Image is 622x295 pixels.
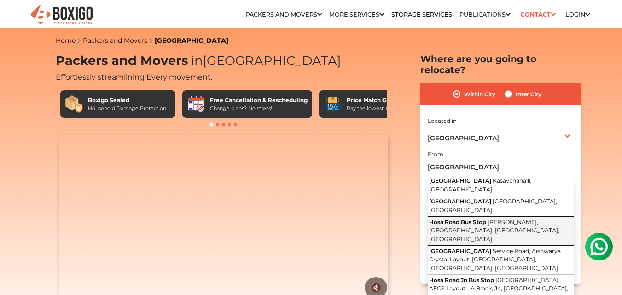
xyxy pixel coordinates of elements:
[516,88,541,99] label: Inter City
[429,219,559,243] span: [PERSON_NAME], [GEOGRAPHIC_DATA], [GEOGRAPHIC_DATA], [GEOGRAPHIC_DATA]
[429,198,491,205] span: [GEOGRAPHIC_DATA]
[429,277,494,283] span: Hosa Road Jn Bus Stop
[428,246,574,275] button: [GEOGRAPHIC_DATA] Service Road, Aishwarya Crystal Layout, [GEOGRAPHIC_DATA], [GEOGRAPHIC_DATA], [...
[429,248,561,272] span: Service Road, Aishwarya Crystal Layout, [GEOGRAPHIC_DATA], [GEOGRAPHIC_DATA], [GEOGRAPHIC_DATA]
[420,53,581,75] h2: Where are you going to relocate?
[187,95,205,113] img: Free Cancellation & Rescheduling
[464,88,495,99] label: Within City
[329,11,384,18] a: More services
[428,117,457,125] label: Located in
[56,73,212,81] span: Effortlessly streamlining Every movement.
[391,11,452,18] a: Storage Services
[429,248,491,255] span: [GEOGRAPHIC_DATA]
[428,159,574,175] input: Select Building or Nearest Landmark
[428,216,574,245] button: Hosa Road Bus Stop [PERSON_NAME], [GEOGRAPHIC_DATA], [GEOGRAPHIC_DATA], [GEOGRAPHIC_DATA]
[428,175,574,196] button: [GEOGRAPHIC_DATA] Kasavanahalli, [GEOGRAPHIC_DATA]
[517,7,558,22] a: Contact
[428,134,499,142] span: [GEOGRAPHIC_DATA]
[565,11,590,18] a: Login
[88,104,166,112] div: Household Damage Protection
[88,96,166,104] div: Boxigo Sealed
[429,198,557,214] span: [GEOGRAPHIC_DATA], [GEOGRAPHIC_DATA]
[210,104,308,112] div: Change plans? No stress!
[347,104,417,112] div: Pay the lowest. Guaranteed!
[428,196,574,217] button: [GEOGRAPHIC_DATA] [GEOGRAPHIC_DATA], [GEOGRAPHIC_DATA]
[29,4,94,26] img: Boxigo
[155,36,228,45] a: [GEOGRAPHIC_DATA]
[324,95,342,113] img: Price Match Guarantee
[191,53,203,68] span: in
[429,177,491,184] span: [GEOGRAPHIC_DATA]
[459,11,511,18] a: Publications
[83,36,147,45] a: Packers and Movers
[56,53,392,69] h1: Packers and Movers
[65,95,83,113] img: Boxigo Sealed
[429,219,486,226] span: Hosa Road Bus Stop
[246,11,322,18] a: Packers and Movers
[56,36,76,45] a: Home
[428,150,443,158] label: From
[210,96,308,104] div: Free Cancellation & Rescheduling
[347,96,417,104] div: Price Match Guarantee
[188,53,341,68] span: [GEOGRAPHIC_DATA]
[9,9,28,28] img: whatsapp-icon.svg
